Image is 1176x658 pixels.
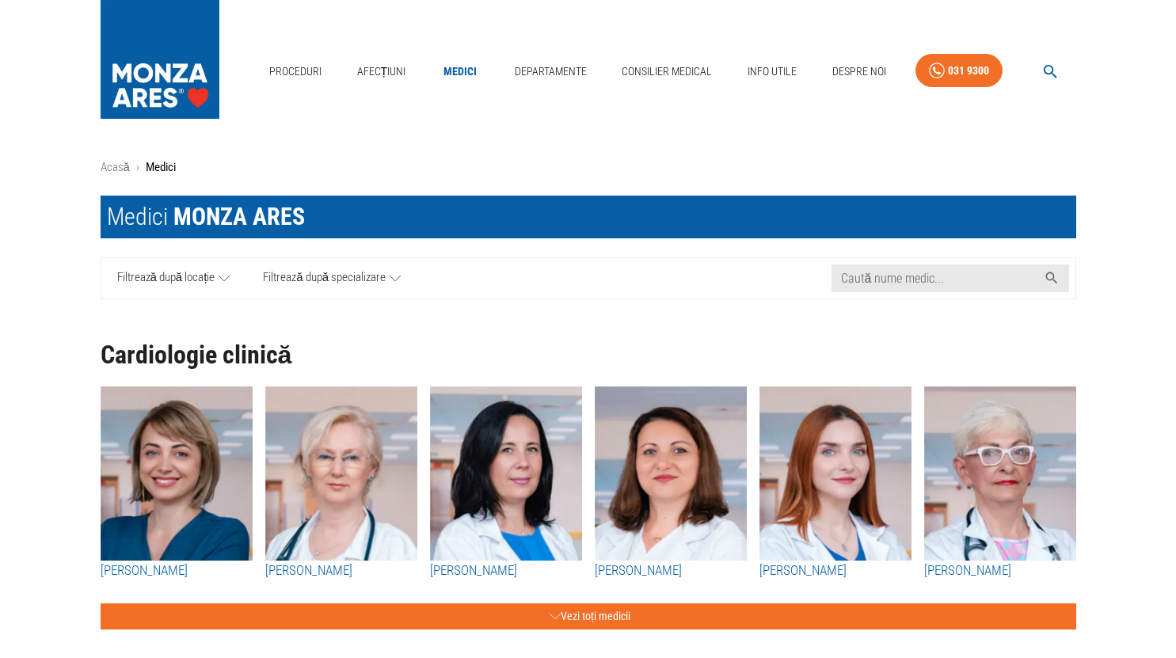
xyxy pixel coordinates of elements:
[915,54,1003,88] a: 031 9300
[430,386,582,561] img: Dr. Alexandra Postu
[265,386,417,561] img: Dr. Dana Constantinescu
[595,386,747,561] img: Dr. Raluca Naidin
[101,258,247,299] a: Filtrează după locație
[741,55,803,88] a: Info Utile
[435,55,485,88] a: Medici
[101,386,253,561] img: Dr. Silvia Deaconu
[759,386,911,561] img: Dr. Irina Macovei Dorobanțu
[265,561,417,581] a: [PERSON_NAME]
[924,561,1076,581] a: [PERSON_NAME]
[263,268,386,288] span: Filtrează după specializare
[948,61,989,81] div: 031 9300
[101,603,1076,629] button: Vezi toți medicii
[615,55,718,88] a: Consilier Medical
[146,158,176,177] p: Medici
[117,268,215,288] span: Filtrează după locație
[136,158,139,177] li: ›
[759,561,911,581] a: [PERSON_NAME]
[107,202,305,232] div: Medici
[101,158,1076,177] nav: breadcrumb
[430,561,582,581] a: [PERSON_NAME]
[924,386,1076,561] img: Dr. Mihaela Rugină
[101,160,130,174] a: Acasă
[173,203,305,230] span: MONZA ARES
[351,55,413,88] a: Afecțiuni
[595,561,747,581] a: [PERSON_NAME]
[826,55,892,88] a: Despre Noi
[246,258,417,299] a: Filtrează după specializare
[101,341,1076,369] h1: Cardiologie clinică
[263,55,328,88] a: Proceduri
[101,561,253,581] a: [PERSON_NAME]
[508,55,593,88] a: Departamente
